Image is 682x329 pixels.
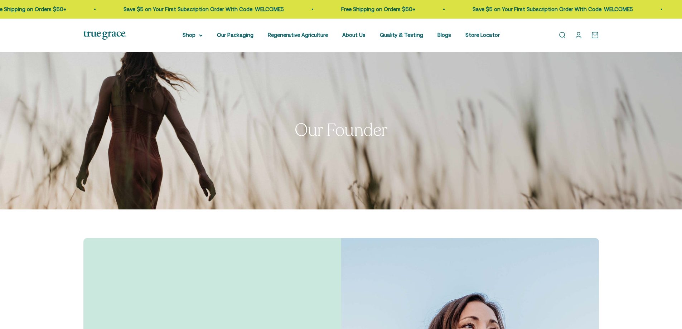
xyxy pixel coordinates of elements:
[380,32,423,38] a: Quality & Testing
[339,6,413,12] a: Free Shipping on Orders $50+
[471,5,631,14] p: Save $5 on Your First Subscription Order With Code: WELCOME5
[122,5,282,14] p: Save $5 on Your First Subscription Order With Code: WELCOME5
[183,31,203,39] summary: Shop
[342,32,366,38] a: About Us
[217,32,253,38] a: Our Packaging
[437,32,451,38] a: Blogs
[268,32,328,38] a: Regenerative Agriculture
[295,118,387,142] split-lines: Our Founder
[465,32,500,38] a: Store Locator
